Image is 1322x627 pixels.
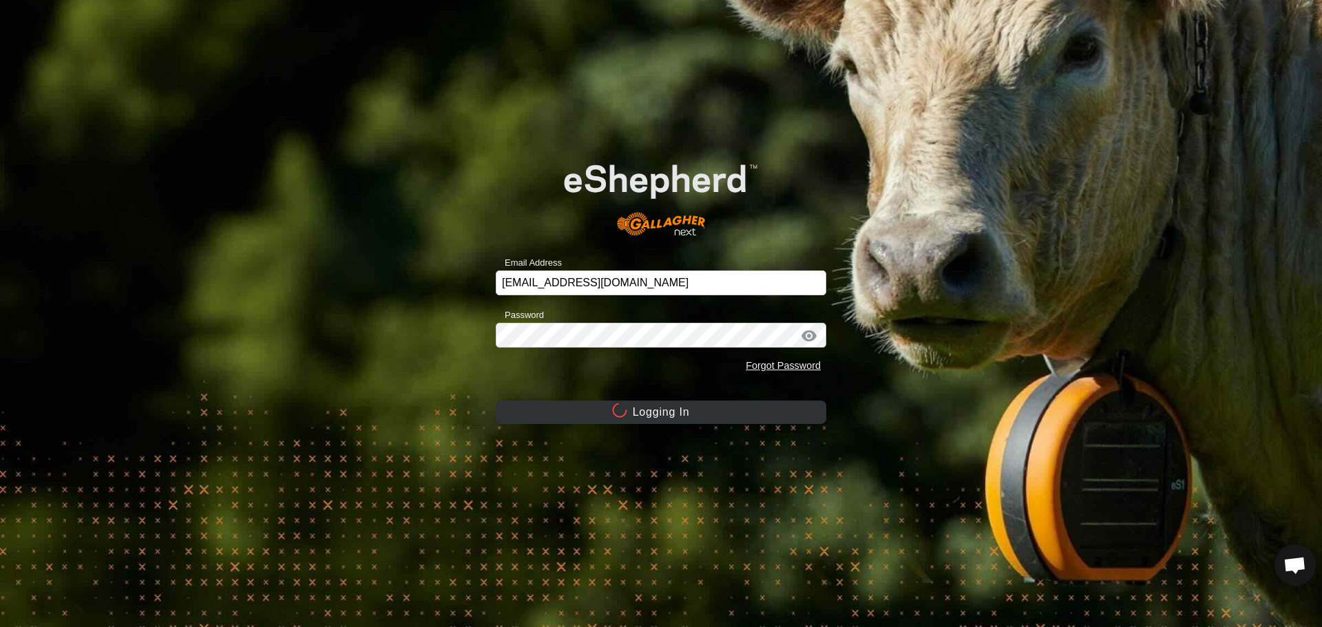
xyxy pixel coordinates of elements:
button: Logging In [496,401,826,424]
a: Forgot Password [746,360,821,371]
input: Email Address [496,270,826,295]
label: Password [496,308,544,322]
label: Email Address [496,256,562,270]
div: Open chat [1274,544,1316,586]
img: E-shepherd Logo [529,137,793,250]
